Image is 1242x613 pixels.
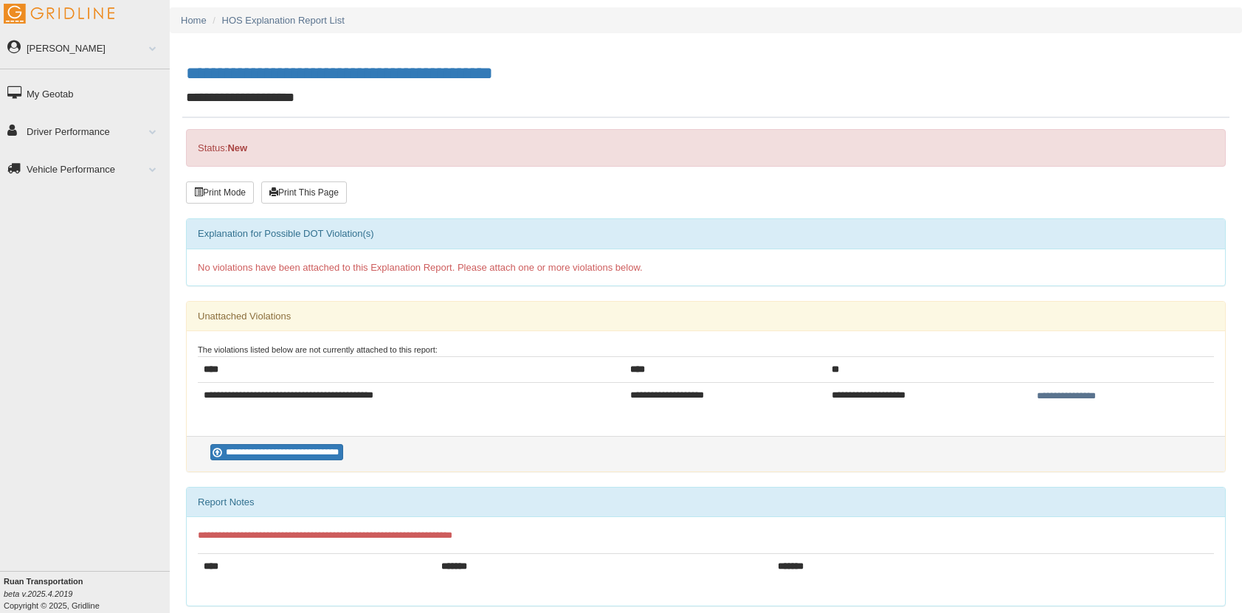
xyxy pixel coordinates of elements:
[4,4,114,24] img: Gridline
[4,577,83,586] b: Ruan Transportation
[222,15,345,26] a: HOS Explanation Report List
[198,345,438,354] small: The violations listed below are not currently attached to this report:
[261,181,347,204] button: Print This Page
[187,488,1225,517] div: Report Notes
[181,15,207,26] a: Home
[4,575,170,612] div: Copyright © 2025, Gridline
[227,142,247,153] strong: New
[4,589,72,598] i: beta v.2025.4.2019
[186,181,254,204] button: Print Mode
[187,302,1225,331] div: Unattached Violations
[186,129,1226,167] div: Status:
[187,219,1225,249] div: Explanation for Possible DOT Violation(s)
[198,262,643,273] span: No violations have been attached to this Explanation Report. Please attach one or more violations...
